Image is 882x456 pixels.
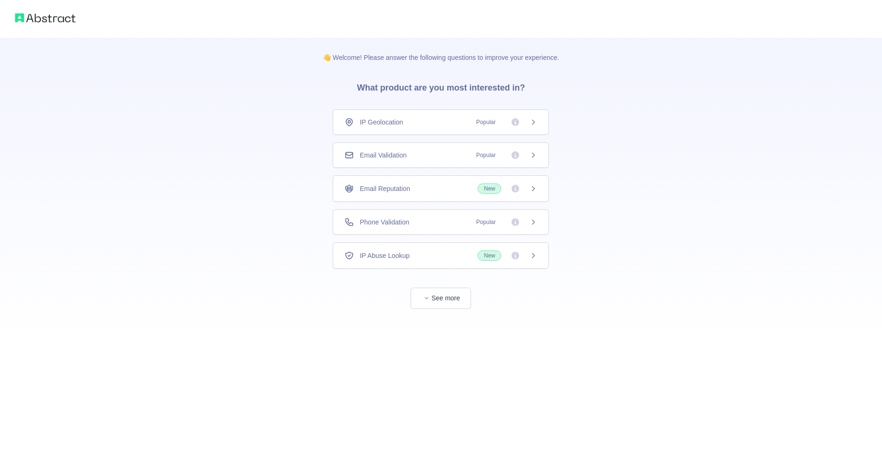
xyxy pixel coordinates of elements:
button: See more [411,288,471,309]
span: Phone Validation [360,217,409,227]
span: New [478,183,501,194]
span: New [478,250,501,261]
span: Email Reputation [360,184,410,193]
span: IP Abuse Lookup [360,251,410,260]
span: IP Geolocation [360,117,403,127]
span: Popular [470,117,501,127]
span: Popular [470,150,501,160]
span: Popular [470,217,501,227]
p: 👋 Welcome! Please answer the following questions to improve your experience. [308,38,574,62]
img: Abstract logo [15,11,76,25]
span: Email Validation [360,150,406,160]
h3: What product are you most interested in? [342,62,540,109]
